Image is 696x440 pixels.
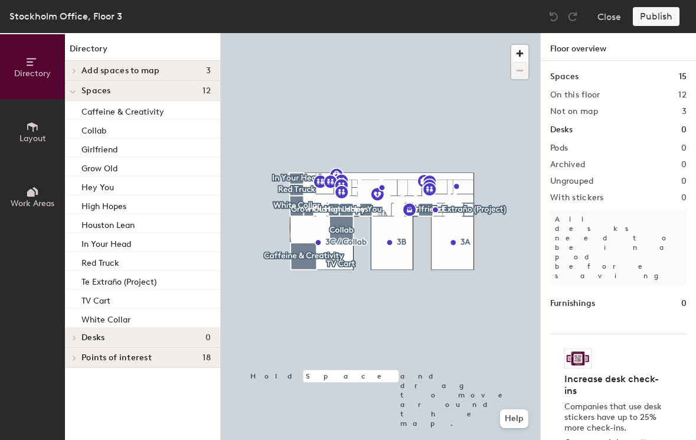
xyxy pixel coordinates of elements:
span: 0 [205,333,211,343]
img: Sticker logo [564,348,592,369]
h2: 0 [681,177,687,186]
h2: On this floor [550,90,600,100]
h2: 12 [678,90,687,100]
p: In Your Head [81,236,131,249]
span: Layout [19,133,46,144]
button: Close [597,7,621,26]
p: Caffeine & Creativity [81,103,164,117]
p: Hey You [81,179,114,193]
p: Red Truck [81,255,119,268]
p: Girlfriend [81,141,117,155]
p: White Collar [81,311,130,325]
h1: Directory [65,43,220,61]
h1: 15 [679,70,687,83]
h1: Spaces [550,70,579,83]
p: Collab [81,122,106,136]
p: All desks need to be in a pod before saving [550,210,687,285]
button: Help [500,409,528,428]
h2: Ungrouped [550,177,594,186]
span: 12 [202,86,211,96]
p: High Hopes [81,198,126,211]
h2: Pods [550,144,568,153]
h2: With stickers [550,193,604,203]
img: Undo [548,11,560,22]
h1: 0 [681,123,687,136]
h1: Desks [550,123,573,136]
h1: Floor overview [541,33,696,61]
span: Directory [14,69,51,79]
h2: 0 [681,160,687,170]
span: 3 [206,66,211,76]
p: Te Extraño (Project) [81,273,156,287]
img: Redo [567,11,579,22]
h4: Increase desk check-ins [564,373,665,397]
p: Grow Old [81,160,117,174]
span: Points of interest [81,353,152,363]
p: Houston Lean [81,217,135,230]
span: Work Areas [11,198,54,208]
h1: Furnishings [550,297,595,310]
p: TV Cart [81,292,110,306]
span: Add spaces to map [81,66,160,76]
h2: Not on map [550,107,598,116]
span: 18 [202,353,211,363]
span: Desks [81,333,104,343]
h2: 3 [682,107,687,116]
h1: 0 [681,297,687,310]
p: Companies that use desk stickers have up to 25% more check-ins. [564,402,665,434]
h2: Archived [550,160,585,170]
span: Spaces [81,86,111,96]
h2: 0 [681,144,687,153]
div: Stockholm Office, Floor 3 [9,9,122,24]
h2: 0 [681,193,687,203]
